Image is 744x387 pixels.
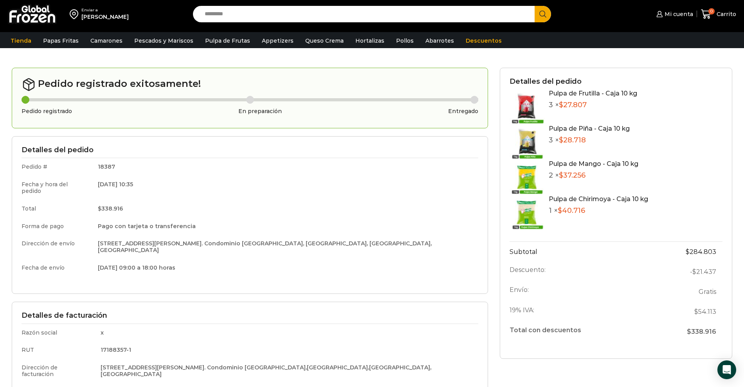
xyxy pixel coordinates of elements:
span: $ [686,248,690,256]
td: 17188357-1 [95,341,478,359]
div: Enviar a [81,7,129,13]
span: $ [559,136,563,144]
a: Queso Crema [301,33,348,48]
span: Carrito [715,10,736,18]
a: Pulpa de Frutilla - Caja 10 kg [549,90,637,97]
p: 3 × [549,101,637,110]
a: Hortalizas [351,33,388,48]
a: Mi cuenta [654,6,693,22]
td: Pago con tarjeta o transferencia [92,218,478,235]
span: $ [558,206,562,215]
a: 0 Carrito [701,5,736,23]
img: address-field-icon.svg [70,7,81,21]
span: $ [559,101,563,109]
td: Dirección de facturación [22,359,95,382]
th: Total con descuentos [510,322,645,340]
td: x [95,324,478,341]
td: Pedido # [22,158,92,176]
button: Search button [535,6,551,22]
td: - [645,262,722,282]
td: Forma de pago [22,218,92,235]
th: Envío: [510,282,645,302]
td: Fecha de envío [22,259,92,275]
span: $ [98,205,101,212]
th: Descuento: [510,262,645,282]
a: Descuentos [462,33,506,48]
h3: Entregado [448,108,478,115]
h3: Detalles del pedido [22,146,478,155]
p: 2 × [549,171,638,180]
td: 18387 [92,158,478,176]
div: Open Intercom Messenger [717,360,736,379]
h3: En preparación [238,108,282,115]
a: Abarrotes [422,33,458,48]
bdi: 37.256 [559,171,585,180]
a: Pulpa de Piña - Caja 10 kg [549,125,630,132]
td: [DATE] 09:00 a 18:00 horas [92,259,478,275]
td: Gratis [645,282,722,302]
span: 21.437 [692,268,716,275]
a: Camarones [86,33,126,48]
td: Razón social [22,324,95,341]
span: $ [559,171,563,180]
bdi: 27.807 [559,101,587,109]
bdi: 338.916 [98,205,123,212]
a: Appetizers [258,33,297,48]
h3: Detalles de facturación [22,311,478,320]
bdi: 28.718 [559,136,586,144]
td: Total [22,200,92,218]
span: Mi cuenta [663,10,693,18]
td: [STREET_ADDRESS][PERSON_NAME]. Condominio [GEOGRAPHIC_DATA], [GEOGRAPHIC_DATA], [GEOGRAPHIC_DATA]... [92,235,478,259]
span: $ [694,308,698,315]
a: Pollos [392,33,418,48]
h3: Detalles del pedido [510,77,722,86]
span: 54.113 [694,308,716,315]
a: Pulpa de Chirimoya - Caja 10 kg [549,195,648,203]
span: 0 [708,8,715,14]
span: 338.916 [687,328,716,335]
div: [PERSON_NAME] [81,13,129,21]
td: RUT [22,341,95,359]
th: Subtotal [510,241,645,262]
bdi: 40.716 [558,206,585,215]
span: $ [687,328,691,335]
td: Fecha y hora del pedido [22,176,92,200]
a: Tienda [7,33,35,48]
th: 19% IVA: [510,302,645,322]
a: Pulpa de Mango - Caja 10 kg [549,160,638,167]
a: Papas Fritas [39,33,83,48]
a: Pescados y Mariscos [130,33,197,48]
td: Dirección de envío [22,235,92,259]
span: $ [692,268,696,275]
td: [DATE] 10:35 [92,176,478,200]
a: Pulpa de Frutas [201,33,254,48]
p: 1 × [549,207,648,215]
h2: Pedido registrado exitosamente! [22,77,478,92]
h3: Pedido registrado [22,108,72,115]
td: [STREET_ADDRESS][PERSON_NAME]. Condominio [GEOGRAPHIC_DATA],[GEOGRAPHIC_DATA],[GEOGRAPHIC_DATA],[... [95,359,478,382]
p: 3 × [549,136,630,145]
bdi: 284.803 [686,248,716,256]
